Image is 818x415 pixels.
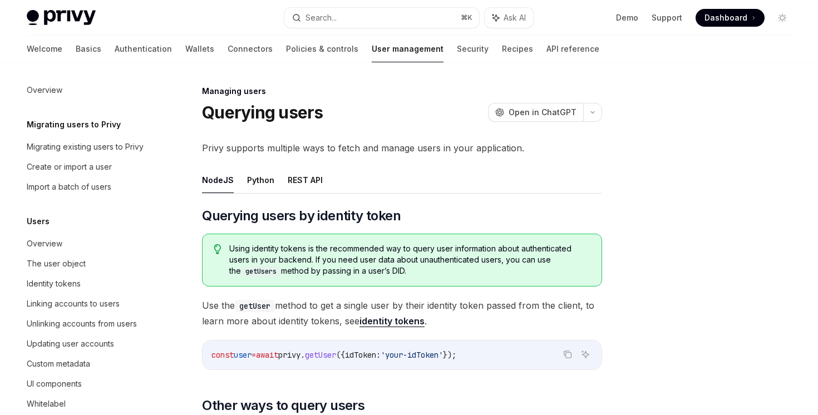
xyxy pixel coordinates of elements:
[202,397,364,414] span: Other ways to query users
[546,36,599,62] a: API reference
[18,334,160,354] a: Updating user accounts
[27,377,82,391] div: UI components
[284,8,479,28] button: Search...⌘K
[27,237,62,250] div: Overview
[27,397,66,411] div: Whitelabel
[18,274,160,294] a: Identity tokens
[211,350,234,360] span: const
[27,257,86,270] div: The user object
[345,350,381,360] span: idToken:
[381,350,443,360] span: 'your-idToken'
[27,357,90,370] div: Custom metadata
[616,12,638,23] a: Demo
[278,350,300,360] span: privy
[229,243,590,277] span: Using identity tokens is the recommended way to query user information about authenticated users ...
[27,337,114,350] div: Updating user accounts
[560,347,575,362] button: Copy the contents from the code block
[359,315,425,327] a: identity tokens
[461,13,472,22] span: ⌘ K
[502,36,533,62] a: Recipes
[228,36,273,62] a: Connectors
[18,80,160,100] a: Overview
[27,118,121,131] h5: Migrating users to Privy
[27,83,62,97] div: Overview
[288,167,323,193] button: REST API
[115,36,172,62] a: Authentication
[300,350,305,360] span: .
[18,157,160,177] a: Create or import a user
[372,36,444,62] a: User management
[578,347,593,362] button: Ask AI
[27,297,120,310] div: Linking accounts to users
[27,10,96,26] img: light logo
[18,294,160,314] a: Linking accounts to users
[18,374,160,394] a: UI components
[18,314,160,334] a: Unlinking accounts from users
[27,36,62,62] a: Welcome
[27,160,112,174] div: Create or import a user
[509,107,576,118] span: Open in ChatGPT
[185,36,214,62] a: Wallets
[256,350,278,360] span: await
[27,140,144,154] div: Migrating existing users to Privy
[652,12,682,23] a: Support
[488,103,583,122] button: Open in ChatGPT
[202,167,234,193] button: NodeJS
[76,36,101,62] a: Basics
[202,207,401,225] span: Querying users by identity token
[202,102,323,122] h1: Querying users
[457,36,489,62] a: Security
[27,277,81,290] div: Identity tokens
[18,354,160,374] a: Custom metadata
[305,350,336,360] span: getUser
[202,298,602,329] span: Use the method to get a single user by their identity token passed from the client, to learn more...
[773,9,791,27] button: Toggle dark mode
[286,36,358,62] a: Policies & controls
[235,300,275,312] code: getUser
[252,350,256,360] span: =
[27,215,50,228] h5: Users
[18,254,160,274] a: The user object
[18,177,160,197] a: Import a batch of users
[27,317,137,330] div: Unlinking accounts from users
[18,394,160,414] a: Whitelabel
[247,167,274,193] button: Python
[18,234,160,254] a: Overview
[443,350,456,360] span: });
[704,12,747,23] span: Dashboard
[214,244,221,254] svg: Tip
[504,12,526,23] span: Ask AI
[696,9,765,27] a: Dashboard
[202,86,602,97] div: Managing users
[241,266,281,277] code: getUsers
[485,8,534,28] button: Ask AI
[336,350,345,360] span: ({
[18,137,160,157] a: Migrating existing users to Privy
[305,11,337,24] div: Search...
[27,180,111,194] div: Import a batch of users
[202,140,602,156] span: Privy supports multiple ways to fetch and manage users in your application.
[234,350,252,360] span: user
